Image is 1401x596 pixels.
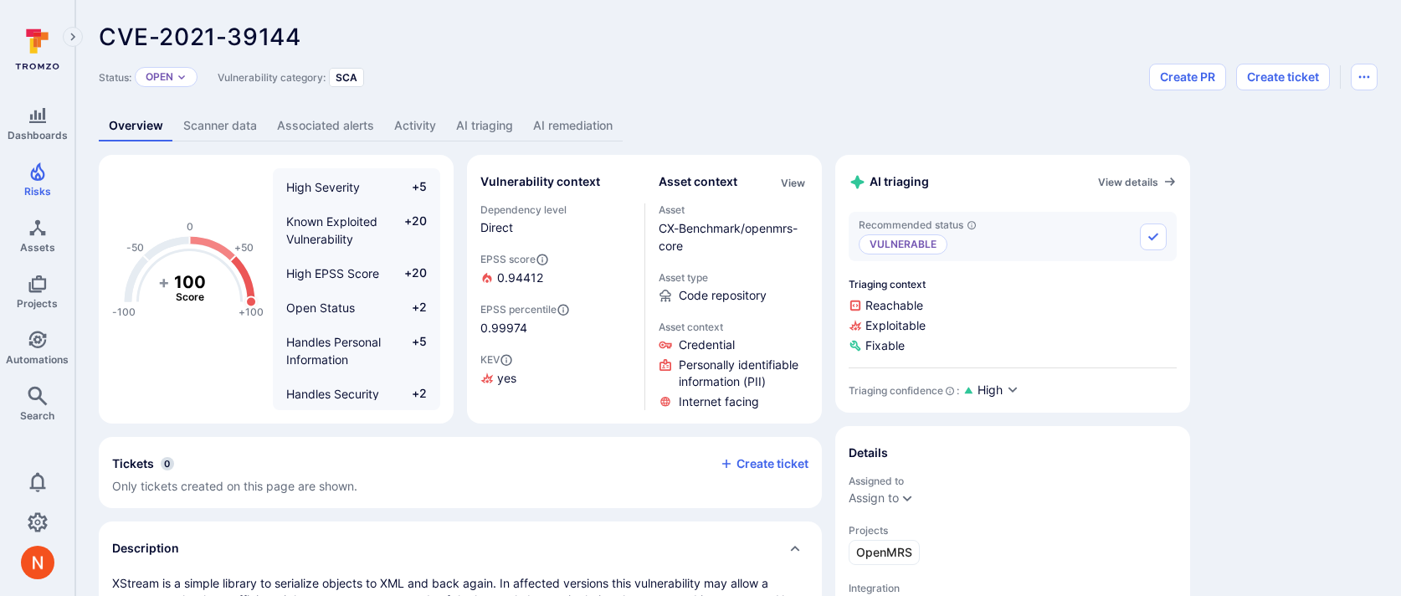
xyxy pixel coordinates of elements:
g: The vulnerability score is based on the parameters defined in the settings [157,271,223,303]
div: SCA [329,68,364,87]
h2: Tickets [112,455,154,472]
tspan: + [158,271,170,291]
span: 0.99974 [480,320,631,337]
span: EPSS score [480,253,631,266]
button: Assign to [849,491,899,505]
tspan: 100 [174,271,206,291]
text: 0 [187,220,193,233]
svg: AI Triaging Agent self-evaluates the confidence behind recommended status based on the depth and ... [945,386,955,396]
button: Create ticket [720,456,808,471]
span: +2 [395,385,427,420]
span: +2 [395,299,427,316]
button: Open [146,70,173,84]
h2: AI triaging [849,173,929,191]
span: +5 [395,333,427,368]
a: Overview [99,110,173,141]
text: -50 [126,241,144,254]
span: Projects [17,297,58,310]
span: Open Status [286,301,355,315]
button: High [978,382,1019,399]
span: Projects [849,524,1177,537]
div: Click to view all asset context details [777,173,808,191]
span: Dashboards [8,129,68,141]
span: 0.94412 [497,270,543,286]
a: OpenMRS [849,540,920,565]
span: Dependency level [480,203,631,216]
button: Expand dropdown [177,72,187,82]
text: -100 [112,306,136,318]
span: Exploitable [849,317,1177,334]
span: Assigned to [849,475,1177,487]
span: 0 [161,457,174,470]
section: tickets card [99,437,822,508]
span: Handles Personal Information [286,335,381,367]
span: Asset type [659,271,809,284]
span: +20 [395,213,427,248]
button: Expand navigation menu [63,27,83,47]
span: yes [497,370,516,387]
img: ACg8ocIprwjrgDQnDsNSk9Ghn5p5-B8DpAKWoJ5Gi9syOE4K59tr4Q=s96-c [21,546,54,579]
span: Vulnerability category: [218,71,326,84]
span: Search [20,409,54,422]
a: AI triaging [446,110,523,141]
span: CVE-2021-39144 [99,23,300,51]
span: +20 [395,265,427,282]
text: +50 [234,241,254,254]
span: Integration [849,582,1177,594]
span: High [978,382,1003,398]
h2: Asset context [659,173,737,190]
button: View [777,177,808,189]
span: Reachable [849,297,1177,314]
span: Click to view evidence [679,357,809,390]
span: Fixable [849,337,1177,354]
span: Handles Security Credentials [286,387,379,419]
span: EPSS percentile [480,303,631,316]
span: Code repository [679,287,767,304]
a: Associated alerts [267,110,384,141]
span: Recommended status [859,218,977,231]
text: Score [176,290,204,303]
span: Triaging context [849,278,1177,290]
span: High Severity [286,180,360,194]
button: Options menu [1351,64,1378,90]
svg: AI triaging agent's recommendation for vulnerability status [967,220,977,230]
h2: Description [112,540,179,557]
p: Vulnerable [859,234,947,254]
a: Scanner data [173,110,267,141]
i: Expand navigation menu [67,30,79,44]
h2: Vulnerability context [480,173,600,190]
span: OpenMRS [856,544,912,561]
span: Known Exploited Vulnerability [286,214,377,246]
span: Automations [6,353,69,366]
a: AI remediation [523,110,623,141]
button: Accept recommended status [1140,223,1167,250]
span: High EPSS Score [286,266,379,280]
span: Only tickets created on this page are shown. [112,479,357,493]
div: Collapse description [99,521,822,575]
button: Create PR [1149,64,1226,90]
div: Triaging confidence : [849,384,959,397]
text: +100 [239,306,264,318]
a: CX-Benchmark/openmrs-core [659,221,798,253]
span: +5 [395,178,427,196]
div: Neeren Patki [21,546,54,579]
button: Create ticket [1236,64,1330,90]
span: Asset context [659,321,809,333]
span: Assets [20,241,55,254]
span: Asset [659,203,809,216]
div: Vulnerability tabs [99,110,1378,141]
span: Direct [480,219,631,236]
span: Click to view evidence [679,393,759,410]
div: Collapse [99,437,822,508]
span: Click to view evidence [679,337,735,353]
a: View details [1098,175,1177,188]
h2: Details [849,444,888,461]
span: Risks [24,185,51,198]
button: Expand dropdown [901,491,914,505]
span: Status: [99,71,131,84]
a: Activity [384,110,446,141]
span: KEV [480,353,631,367]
